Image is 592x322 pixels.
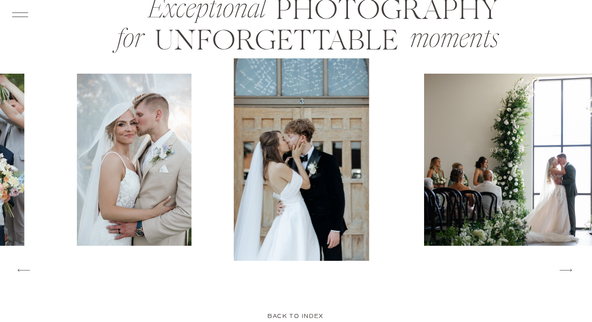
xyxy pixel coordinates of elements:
h2: unforgettable [149,26,403,66]
p: for [43,25,217,45]
a: back to index [264,312,327,322]
p: moments [367,25,542,45]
